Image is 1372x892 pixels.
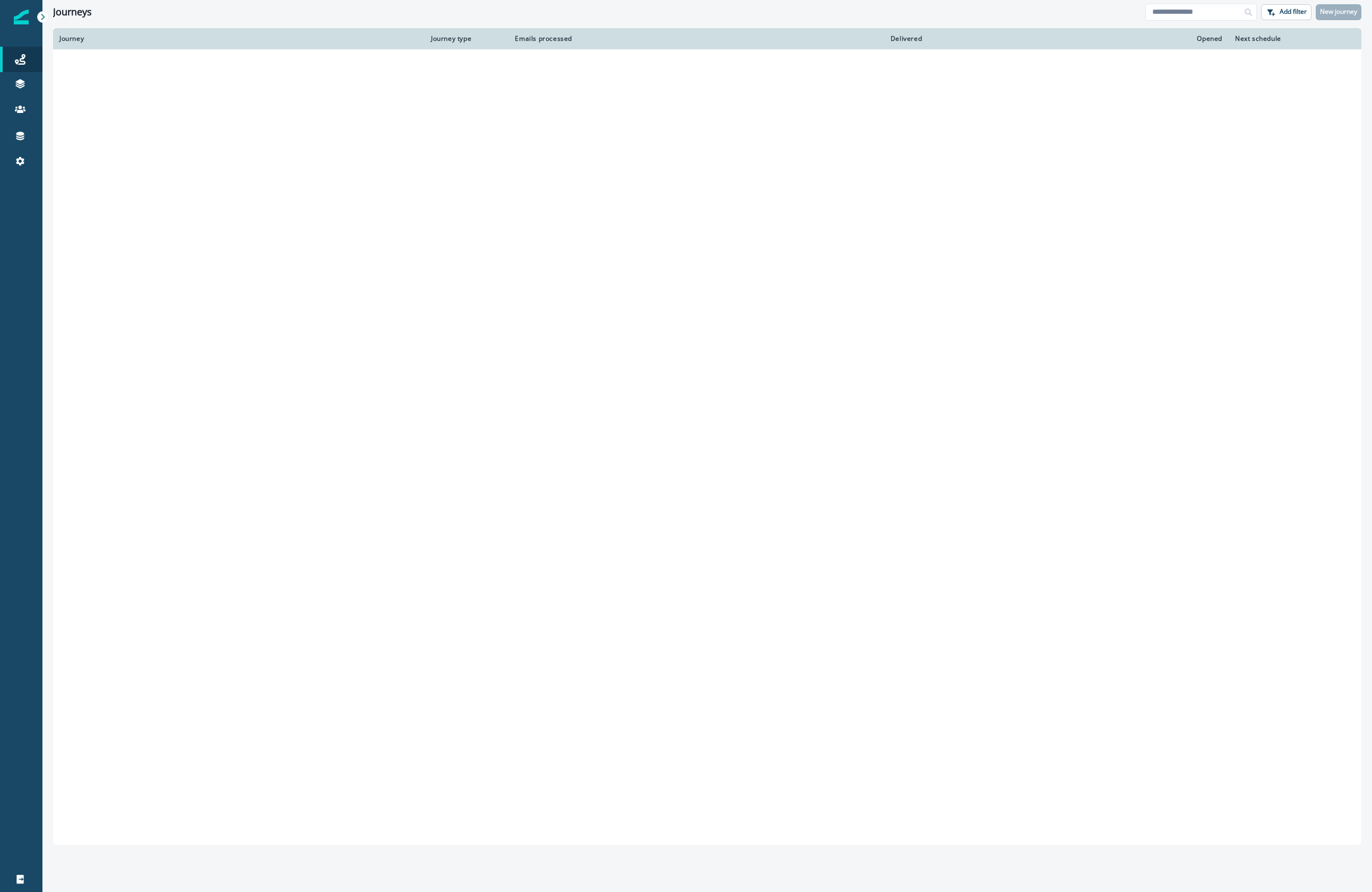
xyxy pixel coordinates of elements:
div: Delivered [585,34,922,43]
div: Emails processed [511,34,572,43]
div: Journey type [431,34,498,43]
button: New journey [1316,4,1361,20]
h1: Journeys [53,6,92,18]
p: Add filter [1280,8,1307,15]
img: Inflection [14,10,29,24]
button: Add filter [1261,4,1311,20]
p: New journey [1320,8,1357,15]
div: Journey [59,34,418,43]
div: Next schedule [1235,34,1328,43]
div: Opened [935,34,1222,43]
